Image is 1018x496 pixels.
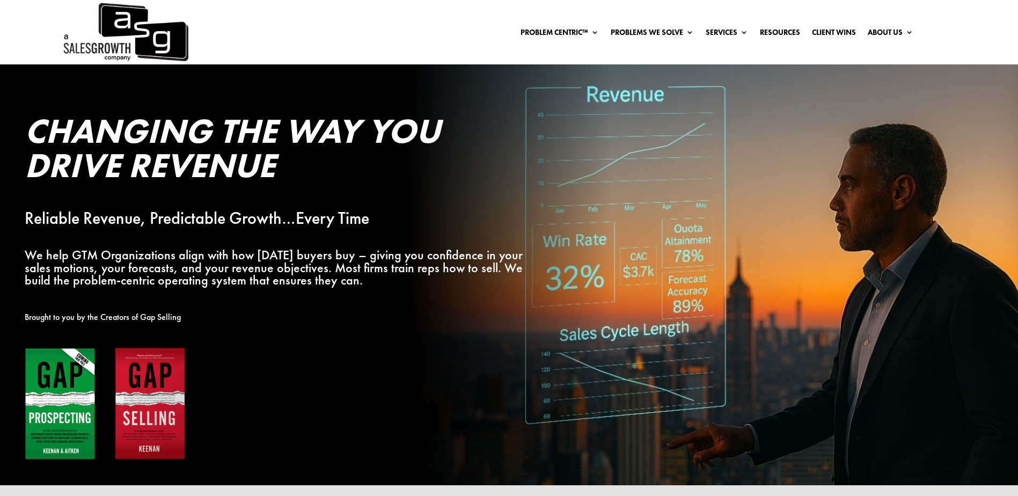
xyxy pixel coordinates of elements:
[25,311,525,324] p: Brought to you by the Creators of Gap Selling
[812,28,856,40] a: Client Wins
[25,114,525,188] h2: Changing the Way You Drive Revenue
[521,28,599,40] a: Problem Centric™
[868,28,913,40] a: About Us
[706,28,748,40] a: Services
[25,249,525,287] p: We help GTM Organizations align with how [DATE] buyers buy – giving you confidence in your sales ...
[611,28,694,40] a: Problems We Solve
[25,212,525,225] p: Reliable Revenue, Predictable Growth…Every Time
[760,28,800,40] a: Resources
[25,347,186,461] img: Gap Books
